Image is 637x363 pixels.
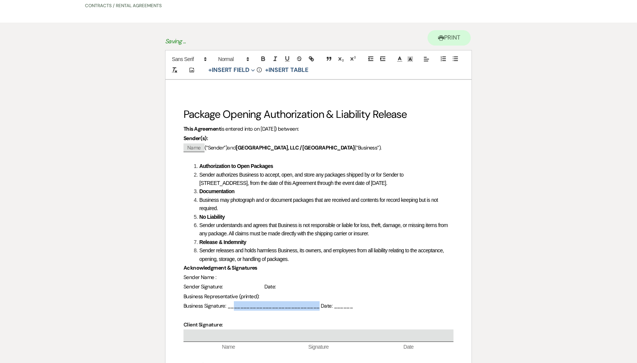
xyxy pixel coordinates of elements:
[184,321,223,328] strong: Client Signature:
[85,2,252,9] p: Contracts / Rental Agreements
[199,214,225,220] strong: No Liability
[221,125,299,132] span: is entered into on [DATE]) between:
[184,293,259,300] span: Business Representative (printed):
[184,143,453,153] p: and
[273,343,363,351] span: Signature
[262,66,311,75] button: +Insert Table
[184,343,273,351] span: Name
[184,125,221,132] strong: This Agreement
[199,247,445,262] span: Sender releases and holds harmless Business, its owners, and employees from all liability relatin...
[184,264,257,271] strong: Acknowledgment & Signatures
[421,55,432,64] span: Alignment
[184,143,227,152] span: (“Sender”)
[206,66,258,75] button: Insert Field
[236,144,355,151] strong: [GEOGRAPHIC_DATA], LLC / [GEOGRAPHIC_DATA]
[184,302,353,309] span: Business Signature: _____________________________ Date: ______
[184,283,276,290] span: Sender Signature: Date:
[199,163,273,169] strong: Authorization to Open Packages
[405,55,416,64] span: Text Background Color
[184,143,205,152] span: Name
[199,239,246,245] strong: Release & Indemnity
[208,67,212,73] span: +
[265,67,268,73] span: +
[199,172,405,186] span: Sender authorizes Business to accept, open, and store any packages shipped by or for Sender to [S...
[184,274,217,281] span: Sender Name :
[199,197,439,211] span: Business may photograph and or document packages that are received and contents for record keepin...
[165,37,186,46] p: Saving ...
[184,107,407,121] span: Package Opening Authorization & Liability Release
[184,135,208,142] strong: Sender(s):
[215,55,252,64] span: Header Formats
[199,188,235,194] strong: Documentation
[199,222,449,236] span: Sender understands and agrees that Business is not responsible or liable for loss, theft, damage,...
[394,55,405,64] span: Text Color
[364,343,453,351] span: Date
[355,144,382,151] span: (“Business”).
[428,30,471,46] button: Print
